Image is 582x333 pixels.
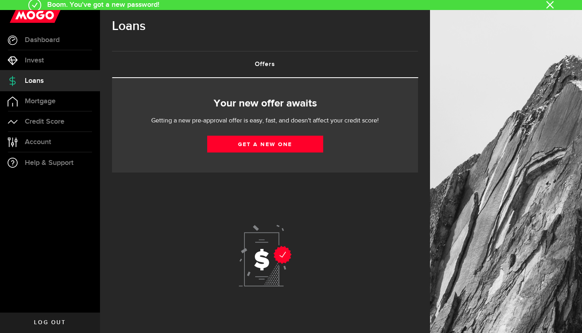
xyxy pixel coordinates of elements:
p: Getting a new pre-approval offer is easy, fast, and doesn't affect your credit score! [127,116,403,126]
a: Offers [112,52,418,77]
ul: Tabs Navigation [112,51,418,78]
h1: Loans [112,16,418,37]
span: Account [25,138,51,146]
h2: Your new offer awaits [124,95,406,112]
span: Mortgage [25,98,56,105]
span: Dashboard [25,36,60,44]
span: Credit Score [25,118,64,125]
a: Get a new one [207,136,323,152]
span: Log out [34,320,66,325]
span: Help & Support [25,159,74,166]
span: Loans [25,77,44,84]
span: Invest [25,57,44,64]
iframe: LiveChat chat widget [548,299,582,333]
